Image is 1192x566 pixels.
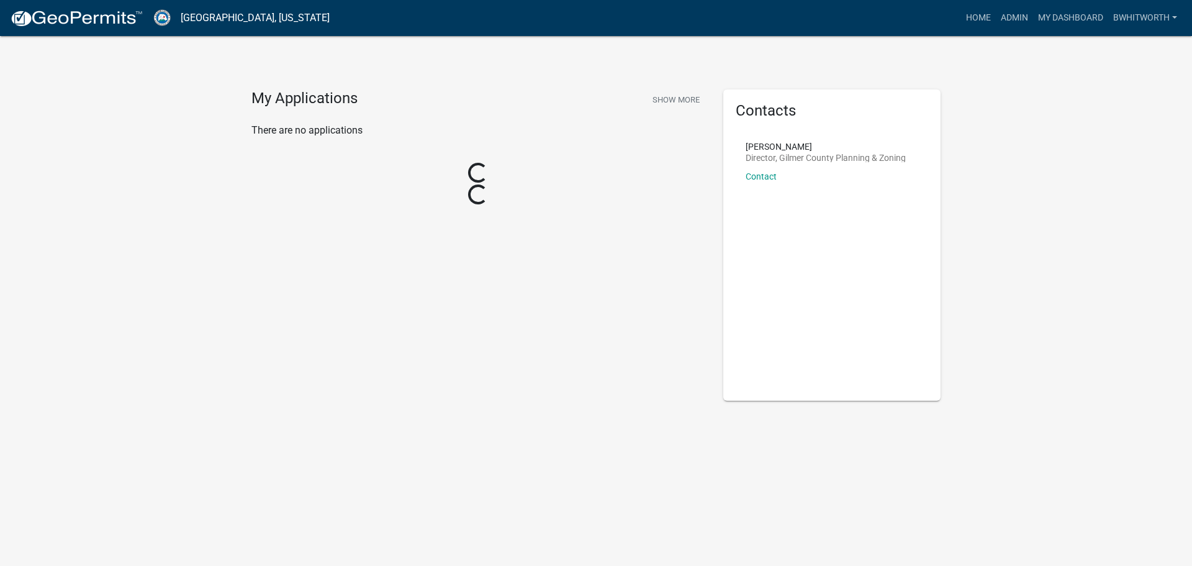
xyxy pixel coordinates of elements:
[996,6,1033,30] a: Admin
[1033,6,1108,30] a: My Dashboard
[181,7,330,29] a: [GEOGRAPHIC_DATA], [US_STATE]
[648,89,705,110] button: Show More
[746,153,906,162] p: Director, Gilmer County Planning & Zoning
[1108,6,1182,30] a: BWhitworth
[153,9,171,26] img: Gilmer County, Georgia
[746,142,906,151] p: [PERSON_NAME]
[251,89,358,108] h4: My Applications
[736,102,928,120] h5: Contacts
[746,171,777,181] a: Contact
[961,6,996,30] a: Home
[251,123,705,138] p: There are no applications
